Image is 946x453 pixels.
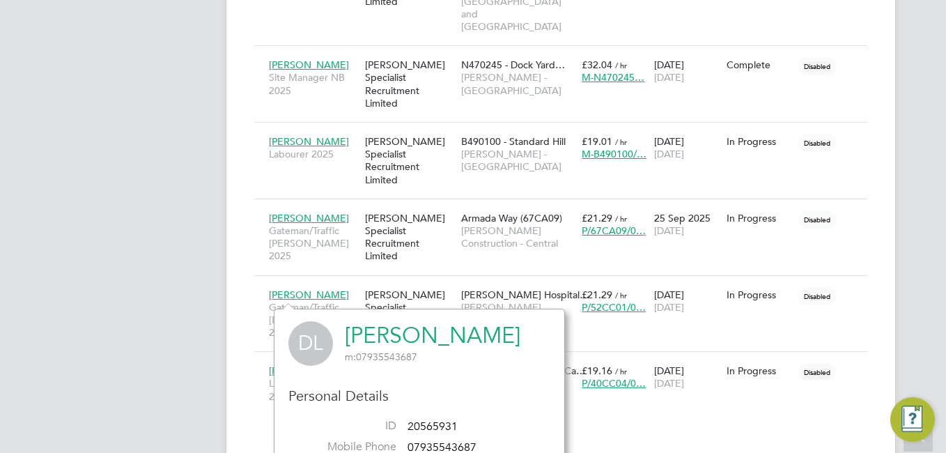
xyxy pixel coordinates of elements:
div: In Progress [727,289,792,301]
span: [PERSON_NAME] [269,289,349,301]
span: / hr [615,60,627,70]
span: [PERSON_NAME] [269,212,349,224]
span: Armada Way (67CA09) [461,212,562,224]
span: N470245 - Dock Yard… [461,59,565,71]
div: In Progress [727,135,792,148]
span: / hr [615,366,627,376]
div: [DATE] [651,358,723,397]
span: Disabled [798,363,836,381]
span: M-N470245… [582,71,644,84]
div: [PERSON_NAME] Specialist Recruitment Limited [362,282,458,346]
div: [DATE] [651,52,723,91]
span: Site Manager NB 2025 [269,71,358,96]
div: 25 Sep 2025 [651,205,723,244]
span: Disabled [798,287,836,305]
span: [PERSON_NAME] Construction - East [461,301,575,326]
span: [DATE] [654,148,684,160]
span: 20565931 [408,420,458,433]
span: [PERSON_NAME] Construction - Central [461,224,575,249]
span: [PERSON_NAME] - [GEOGRAPHIC_DATA] [461,148,575,173]
a: [PERSON_NAME]Gateman/Traffic [PERSON_NAME] 2025[PERSON_NAME] Specialist Recruitment LimitedArmada... [265,204,867,216]
div: [DATE] [651,282,723,321]
label: ID [299,419,396,433]
span: Disabled [798,57,836,75]
a: [PERSON_NAME]Labourer 2025[PERSON_NAME] Specialist Recruitment LimitedB490100 - Standard Hill[PER... [265,128,867,139]
div: In Progress [727,364,792,377]
span: P/67CA09/0… [582,224,646,237]
span: Disabled [798,134,836,152]
span: [DATE] [654,301,684,314]
span: [DATE] [654,377,684,390]
span: 07935543687 [345,351,417,363]
span: £19.01 [582,135,612,148]
a: [PERSON_NAME]Labourer/Cleaner 2025[PERSON_NAME] Specialist Recruitment Limited[GEOGRAPHIC_DATA] C... [265,357,867,369]
span: P/40CC04/0… [582,377,646,390]
span: M-B490100/… [582,148,646,160]
span: / hr [615,137,627,147]
span: [PERSON_NAME] [269,59,349,71]
span: Labourer 2025 [269,148,358,160]
span: [DATE] [654,71,684,84]
span: Disabled [798,210,836,229]
a: [PERSON_NAME]Site Manager NB 2025[PERSON_NAME] Specialist Recruitment LimitedN470245 - Dock Yard…... [265,51,867,63]
a: [PERSON_NAME] [345,322,520,349]
div: [PERSON_NAME] Specialist Recruitment Limited [362,128,458,193]
div: Complete [727,59,792,71]
span: [PERSON_NAME] [269,364,349,377]
span: Gateman/Traffic [PERSON_NAME] 2025 [269,224,358,263]
span: £19.16 [582,364,612,377]
button: Engage Resource Center [890,397,935,442]
span: P/52CC01/0… [582,301,646,314]
div: [PERSON_NAME] Specialist Recruitment Limited [362,205,458,270]
span: £21.29 [582,212,612,224]
div: [PERSON_NAME] Specialist Recruitment Limited [362,52,458,116]
span: £32.04 [582,59,612,71]
a: [PERSON_NAME]Gateman/Traffic [PERSON_NAME] 2025[PERSON_NAME] Specialist Recruitment Limited[PERSO... [265,281,867,293]
span: [PERSON_NAME] [269,135,349,148]
span: DL [288,321,333,366]
span: [DATE] [654,224,684,237]
div: In Progress [727,212,792,224]
span: Labourer/Cleaner 2025 [269,377,358,402]
span: Gateman/Traffic [PERSON_NAME] 2025 [269,301,358,339]
span: B490100 - Standard Hill [461,135,566,148]
span: [PERSON_NAME] - [GEOGRAPHIC_DATA] [461,71,575,96]
span: / hr [615,213,627,224]
h3: Personal Details [288,387,550,405]
span: m: [345,351,356,363]
span: [PERSON_NAME] Hospital… [461,289,589,301]
span: £21.29 [582,289,612,301]
div: [DATE] [651,128,723,167]
span: / hr [615,290,627,300]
